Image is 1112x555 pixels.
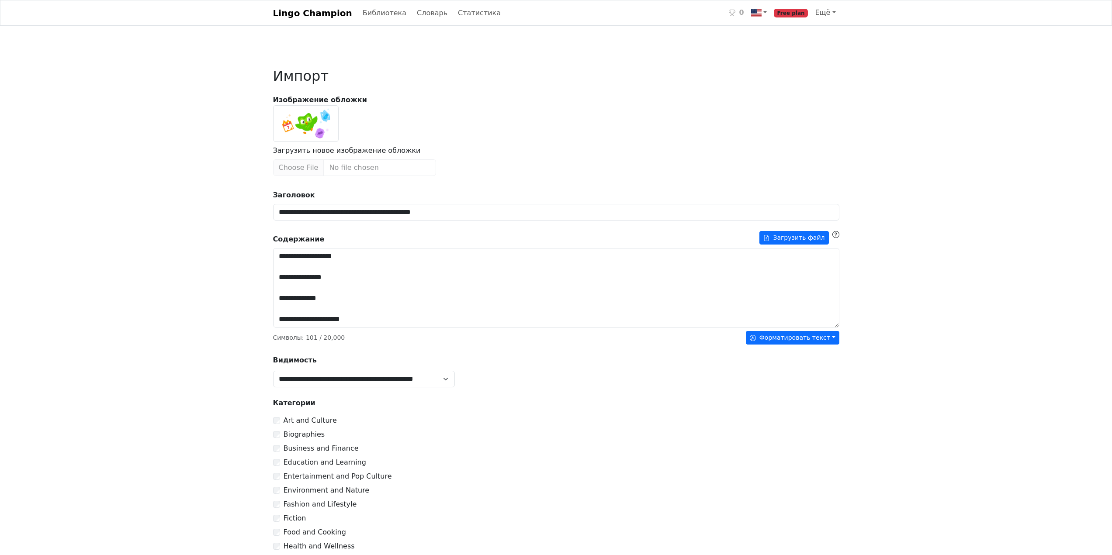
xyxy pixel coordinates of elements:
[273,333,345,342] p: Символы : / 20,000
[273,399,315,407] strong: Категории
[359,4,410,22] a: Библиотека
[268,95,845,105] strong: Изображение обложки
[273,68,839,84] h2: Импорт
[273,145,421,156] label: Загрузить новое изображение обложки
[273,105,339,142] img: Cover
[811,4,839,21] a: Ещё
[739,7,744,18] span: 0
[454,4,504,22] a: Статистика
[759,231,828,245] button: Содержание
[413,4,451,22] a: Словарь
[273,191,315,199] strong: Заголовок
[725,4,747,22] a: 0
[306,334,318,341] span: 101
[273,356,317,364] strong: Видимость
[273,234,325,245] strong: Содержание
[273,4,352,22] a: Lingo Champion
[746,331,839,345] button: Форматировать текст
[751,8,762,18] img: us.svg
[770,4,812,22] a: Free plan
[774,9,808,17] span: Free plan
